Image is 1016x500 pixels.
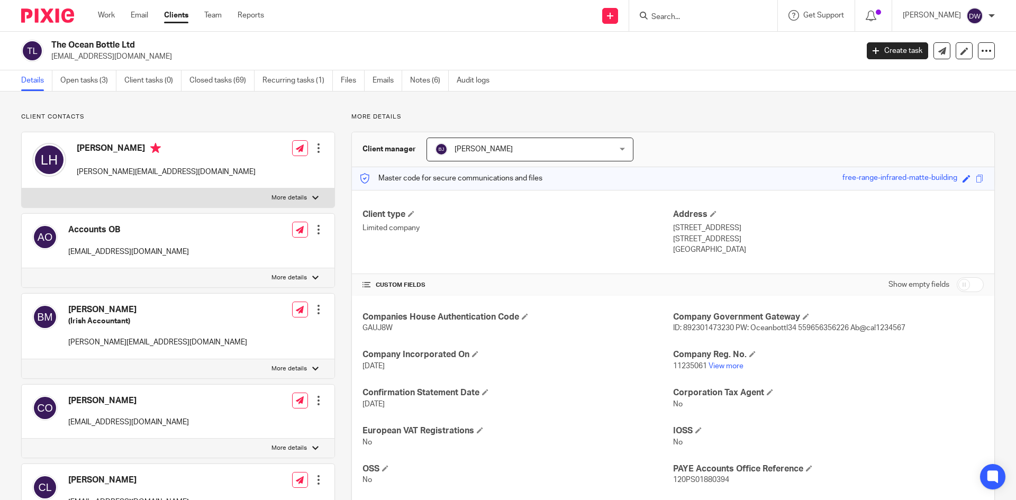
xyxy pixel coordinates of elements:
h4: Companies House Authentication Code [362,312,673,323]
h4: [PERSON_NAME] [68,475,189,486]
span: [DATE] [362,362,385,370]
h4: European VAT Registrations [362,425,673,437]
span: [DATE] [362,401,385,408]
h4: CUSTOM FIELDS [362,281,673,289]
i: Primary [150,143,161,153]
p: [EMAIL_ADDRESS][DOMAIN_NAME] [68,247,189,257]
a: Reports [238,10,264,21]
img: svg%3E [966,7,983,24]
p: More details [271,444,307,452]
a: Audit logs [457,70,497,91]
a: Notes (6) [410,70,449,91]
a: Recurring tasks (1) [262,70,333,91]
p: [PERSON_NAME] [903,10,961,21]
input: Search [650,13,746,22]
p: [GEOGRAPHIC_DATA] [673,244,984,255]
div: free-range-infrared-matte-building [842,172,957,185]
h4: Address [673,209,984,220]
a: Client tasks (0) [124,70,182,91]
p: [PERSON_NAME][EMAIL_ADDRESS][DOMAIN_NAME] [77,167,256,177]
p: Limited company [362,223,673,233]
p: Master code for secure communications and files [360,173,542,184]
h4: [PERSON_NAME] [68,395,189,406]
span: ID: 892301473230 PW: Oceanbottl34 559656356226 Ab@ca!1234567 [673,324,905,332]
span: GAUJ8W [362,324,393,332]
h2: The Ocean Bottle Ltd [51,40,691,51]
span: 120PS01880394 [673,476,729,484]
img: Pixie [21,8,74,23]
h5: (Irish Accountant) [68,316,247,326]
h4: Company Reg. No. [673,349,984,360]
h4: [PERSON_NAME] [77,143,256,156]
img: svg%3E [21,40,43,62]
img: svg%3E [32,475,58,500]
a: Files [341,70,365,91]
h4: Client type [362,209,673,220]
a: Closed tasks (69) [189,70,255,91]
p: [STREET_ADDRESS] [673,223,984,233]
a: View more [709,362,743,370]
span: [PERSON_NAME] [455,146,513,153]
h4: Company Incorporated On [362,349,673,360]
h3: Client manager [362,144,416,154]
h4: Accounts OB [68,224,189,235]
h4: [PERSON_NAME] [68,304,247,315]
a: Clients [164,10,188,21]
a: Create task [867,42,928,59]
h4: PAYE Accounts Office Reference [673,463,984,475]
p: Client contacts [21,113,335,121]
label: Show empty fields [888,279,949,290]
a: Work [98,10,115,21]
h4: Confirmation Statement Date [362,387,673,398]
span: No [673,401,683,408]
p: More details [271,274,307,282]
p: [PERSON_NAME][EMAIL_ADDRESS][DOMAIN_NAME] [68,337,247,348]
a: Team [204,10,222,21]
h4: IOSS [673,425,984,437]
a: Open tasks (3) [60,70,116,91]
h4: OSS [362,463,673,475]
h4: Company Government Gateway [673,312,984,323]
a: Details [21,70,52,91]
span: No [362,476,372,484]
img: svg%3E [32,224,58,250]
img: svg%3E [435,143,448,156]
span: No [362,439,372,446]
img: svg%3E [32,304,58,330]
p: [EMAIL_ADDRESS][DOMAIN_NAME] [68,417,189,428]
p: [STREET_ADDRESS] [673,234,984,244]
img: svg%3E [32,143,66,177]
h4: Corporation Tax Agent [673,387,984,398]
p: More details [271,365,307,373]
p: More details [351,113,995,121]
p: [EMAIL_ADDRESS][DOMAIN_NAME] [51,51,851,62]
span: No [673,439,683,446]
img: svg%3E [32,395,58,421]
span: 11235061 [673,362,707,370]
a: Email [131,10,148,21]
span: Get Support [803,12,844,19]
p: More details [271,194,307,202]
a: Emails [373,70,402,91]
